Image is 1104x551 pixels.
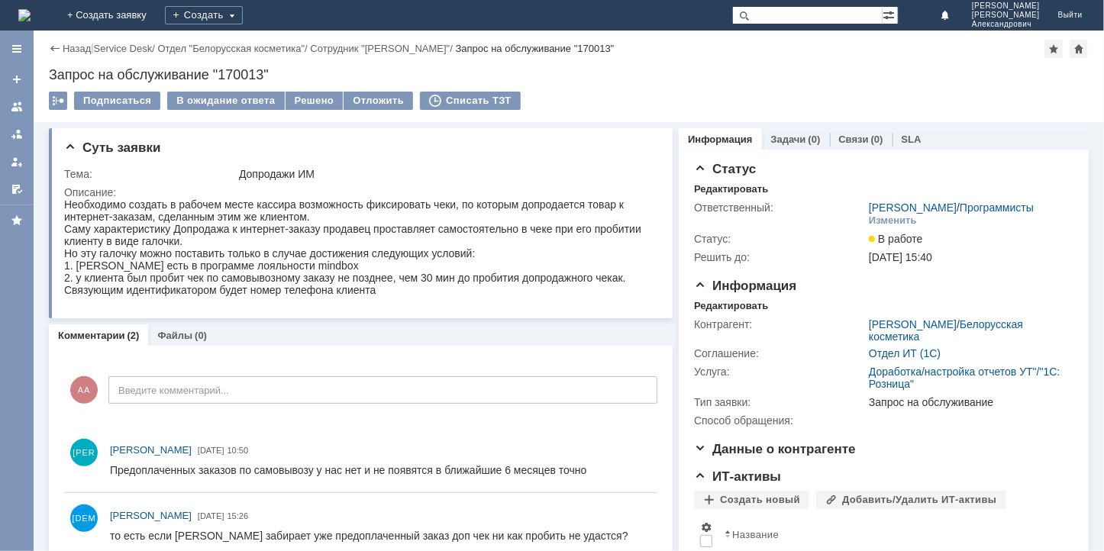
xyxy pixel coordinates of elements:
div: Тип заявки: [694,396,866,408]
div: Редактировать [694,183,768,195]
span: [DATE] [198,511,224,520]
a: SLA [902,134,922,145]
div: Запрос на обслуживание "170013" [49,67,1089,82]
span: ИТ-активы [694,469,781,484]
div: Изменить [869,214,917,227]
a: Отдел "Белорусская косметика" [157,43,305,54]
span: Александрович [972,20,1040,29]
div: (2) [128,330,140,341]
span: [PERSON_NAME] [972,2,1040,11]
div: Услуга: [694,366,866,378]
a: [PERSON_NAME] [869,201,957,214]
div: Ответственный: [694,201,866,214]
div: (0) [809,134,821,145]
div: / [869,318,1067,343]
div: Решить до: [694,251,866,263]
a: Мои заявки [5,150,29,174]
a: Заявки на командах [5,95,29,119]
a: Сотрудник "[PERSON_NAME]" [310,43,450,54]
div: Соглашение: [694,347,866,359]
div: Название [732,529,779,540]
div: Редактировать [694,300,768,312]
span: Настройки [700,521,712,533]
div: | [91,42,93,53]
div: Допродажи ИМ [239,168,651,180]
div: Сделать домашней страницей [1070,40,1088,58]
a: [PERSON_NAME] [110,508,192,524]
span: [DATE] [198,446,224,455]
div: Способ обращения: [694,414,866,427]
span: АА [70,376,98,404]
a: Service Desk [94,43,153,54]
div: / [157,43,310,54]
img: logo [18,9,31,21]
div: Работа с массовостью [49,92,67,110]
div: (0) [195,330,207,341]
a: Белорусская косметика [869,318,1023,343]
a: Доработка/настройка отчетов УТ"/"1С: Розница" [869,366,1060,390]
a: Отдел ИТ (1С) [869,347,941,359]
span: 15:26 [228,511,249,520]
div: (0) [871,134,883,145]
a: Назад [63,43,91,54]
a: Создать заявку [5,67,29,92]
a: [PERSON_NAME] [110,443,192,458]
a: Комментарии [58,330,125,341]
span: Суть заявки [64,140,160,155]
span: Статус [694,162,756,176]
span: В работе [869,233,922,245]
span: [DATE] 15:40 [869,251,932,263]
a: Заявки в моей ответственности [5,122,29,147]
a: Связи [839,134,869,145]
div: Создать [165,6,243,24]
span: Информация [694,279,796,293]
span: [PERSON_NAME] [972,11,1040,20]
a: Файлы [157,330,192,341]
span: [PERSON_NAME] [110,444,192,456]
a: Перейти на домашнюю страницу [18,9,31,21]
div: Тема: [64,168,236,180]
div: / [310,43,455,54]
a: Мои согласования [5,177,29,201]
div: Статус: [694,233,866,245]
span: Данные о контрагенте [694,442,856,456]
div: / [869,201,1034,214]
a: Информация [688,134,752,145]
div: Добавить в избранное [1044,40,1063,58]
div: Описание: [64,186,654,198]
div: / [94,43,158,54]
a: [PERSON_NAME] [869,318,957,330]
span: 10:50 [228,446,249,455]
div: Запрос на обслуживание "170013" [456,43,615,54]
a: Задачи [771,134,806,145]
a: Программисты [960,201,1034,214]
span: [PERSON_NAME] [110,510,192,521]
div: Контрагент: [694,318,866,330]
span: Расширенный поиск [883,7,898,21]
div: Запрос на обслуживание [869,396,1067,408]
